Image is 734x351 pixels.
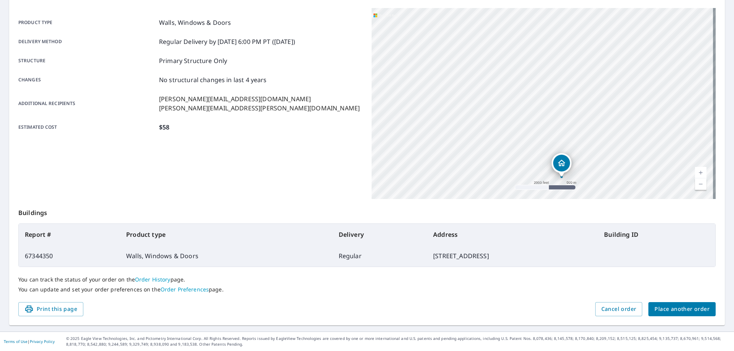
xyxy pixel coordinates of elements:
button: Print this page [18,302,83,316]
a: Privacy Policy [30,339,55,344]
p: Changes [18,75,156,84]
p: Additional recipients [18,94,156,113]
span: Place another order [654,304,710,314]
p: | [4,339,55,344]
td: 67344350 [19,245,120,267]
a: Order Preferences [161,286,209,293]
th: Product type [120,224,332,245]
span: Print this page [24,304,77,314]
p: Regular Delivery by [DATE] 6:00 PM PT ([DATE]) [159,37,295,46]
p: Delivery method [18,37,156,46]
p: [PERSON_NAME][EMAIL_ADDRESS][DOMAIN_NAME] [159,94,360,104]
button: Cancel order [595,302,643,316]
span: Cancel order [601,304,637,314]
p: You can track the status of your order on the page. [18,276,716,283]
p: Primary Structure Only [159,56,227,65]
p: Product type [18,18,156,27]
p: Estimated cost [18,123,156,132]
td: Regular [333,245,427,267]
td: [STREET_ADDRESS] [427,245,598,267]
p: Buildings [18,199,716,223]
p: Structure [18,56,156,65]
th: Report # [19,224,120,245]
p: You can update and set your order preferences on the page. [18,286,716,293]
p: Walls, Windows & Doors [159,18,231,27]
p: [PERSON_NAME][EMAIL_ADDRESS][PERSON_NAME][DOMAIN_NAME] [159,104,360,113]
th: Address [427,224,598,245]
th: Building ID [598,224,715,245]
button: Place another order [648,302,716,316]
td: Walls, Windows & Doors [120,245,332,267]
th: Delivery [333,224,427,245]
div: Dropped pin, building 1, Residential property, 420 Park Ave Corning, NY 14830 [552,153,572,177]
a: Terms of Use [4,339,28,344]
a: Order History [135,276,171,283]
p: $58 [159,123,169,132]
p: No structural changes in last 4 years [159,75,267,84]
a: Current Level 14, Zoom Out [695,178,706,190]
a: Current Level 14, Zoom In [695,167,706,178]
p: © 2025 Eagle View Technologies, Inc. and Pictometry International Corp. All Rights Reserved. Repo... [66,336,730,347]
